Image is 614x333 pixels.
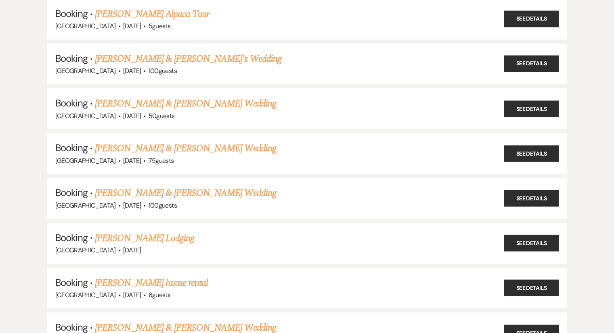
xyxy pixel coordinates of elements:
a: See Details [504,280,559,296]
span: [DATE] [123,156,141,165]
span: [GEOGRAPHIC_DATA] [55,22,116,30]
span: Booking [55,97,88,109]
span: [GEOGRAPHIC_DATA] [55,291,116,299]
span: [GEOGRAPHIC_DATA] [55,112,116,120]
a: See Details [504,56,559,72]
span: [DATE] [123,201,141,210]
span: [GEOGRAPHIC_DATA] [55,67,116,75]
a: [PERSON_NAME] & [PERSON_NAME] Wedding [95,141,276,156]
span: Booking [55,52,88,65]
a: [PERSON_NAME] Alpaca Tour [95,7,209,21]
a: [PERSON_NAME] & [PERSON_NAME] Wedding [95,96,276,111]
span: 6 guests [149,291,171,299]
span: Booking [55,231,88,244]
span: Booking [55,142,88,154]
a: [PERSON_NAME] & [PERSON_NAME]'s Wedding [95,52,281,66]
a: See Details [504,190,559,206]
a: See Details [504,100,559,117]
span: Booking [55,276,88,289]
span: [DATE] [123,22,141,30]
span: [DATE] [123,67,141,75]
span: [DATE] [123,112,141,120]
span: 100 guests [149,201,177,210]
span: [GEOGRAPHIC_DATA] [55,156,116,165]
a: [PERSON_NAME] & [PERSON_NAME] Wedding [95,186,276,200]
span: [DATE] [123,246,141,254]
span: [DATE] [123,291,141,299]
span: Booking [55,7,88,20]
span: [GEOGRAPHIC_DATA] [55,246,116,254]
a: See Details [504,235,559,252]
a: [PERSON_NAME] house rental [95,276,208,290]
span: 50 guests [149,112,175,120]
span: 100 guests [149,67,177,75]
span: 75 guests [149,156,174,165]
a: See Details [504,145,559,162]
span: Booking [55,186,88,199]
span: 5 guests [149,22,171,30]
a: See Details [504,11,559,27]
span: [GEOGRAPHIC_DATA] [55,201,116,210]
a: [PERSON_NAME] Lodging [95,231,194,246]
